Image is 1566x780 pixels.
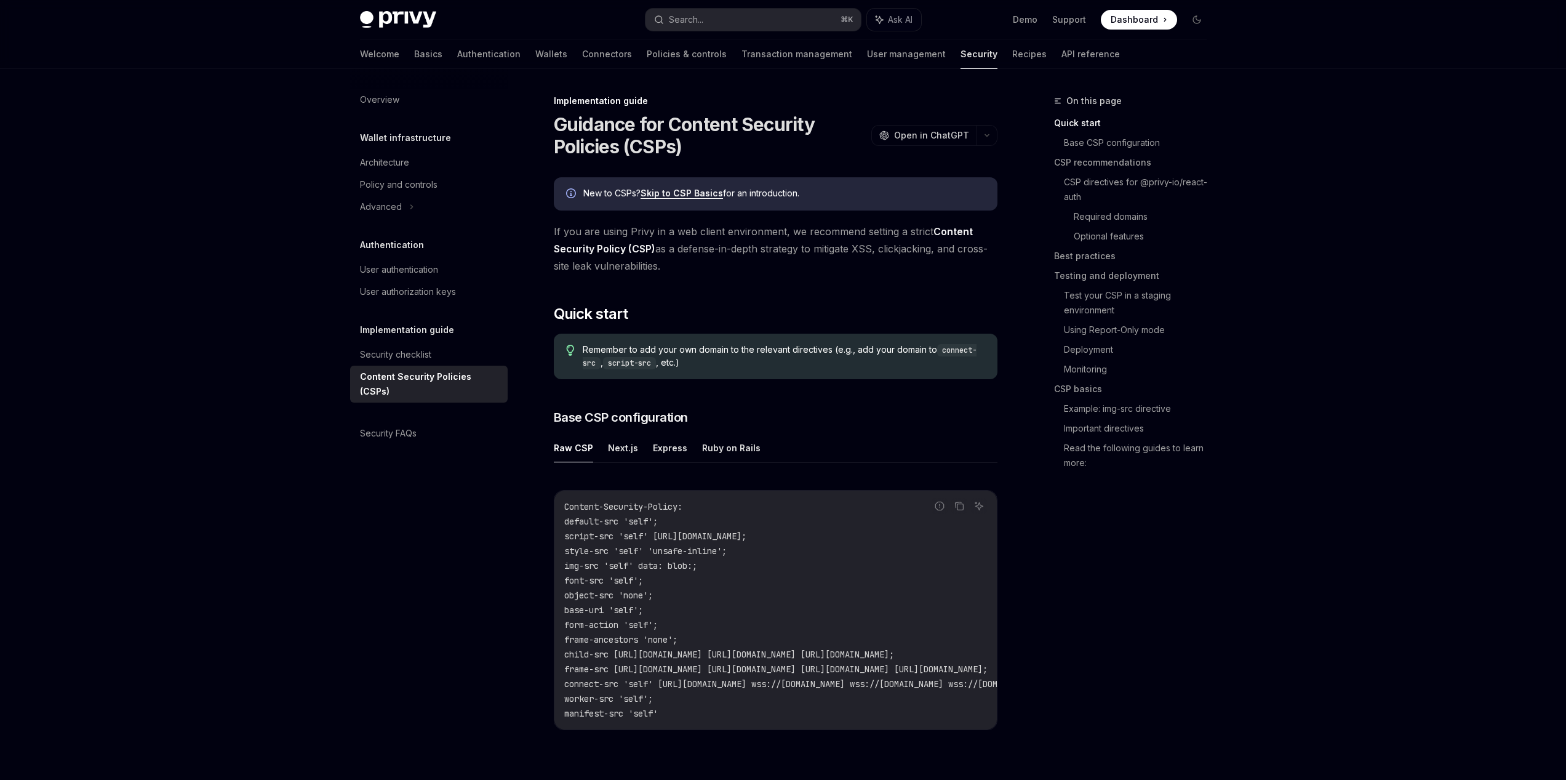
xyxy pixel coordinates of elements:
[1066,94,1122,108] span: On this page
[961,39,997,69] a: Security
[1064,340,1216,360] a: Deployment
[1012,39,1047,69] a: Recipes
[1054,113,1216,133] a: Quick start
[583,187,985,201] div: New to CSPs? for an introduction.
[971,498,987,514] button: Ask AI
[647,39,727,69] a: Policies & controls
[360,11,436,28] img: dark logo
[350,344,508,366] a: Security checklist
[641,188,723,199] a: Skip to CSP Basics
[360,323,454,337] h5: Implementation guide
[554,304,628,324] span: Quick start
[1064,320,1216,340] a: Using Report-Only mode
[1064,133,1216,153] a: Base CSP configuration
[1054,153,1216,172] a: CSP recommendations
[360,238,424,252] h5: Authentication
[554,223,997,275] span: If you are using Privy in a web client environment, we recommend setting a strict as a defense-in...
[653,433,687,462] button: Express
[1074,207,1216,227] a: Required domains
[554,113,866,158] h1: Guidance for Content Security Policies (CSPs)
[888,14,913,26] span: Ask AI
[1187,10,1207,30] button: Toggle dark mode
[1064,360,1216,379] a: Monitoring
[583,344,977,369] code: connect-src
[350,174,508,196] a: Policy and controls
[360,39,399,69] a: Welcome
[1064,419,1216,438] a: Important directives
[360,131,451,145] h5: Wallet infrastructure
[1013,14,1037,26] a: Demo
[564,575,643,586] span: font-src 'self';
[350,366,508,403] a: Content Security Policies (CSPs)
[360,155,409,170] div: Architecture
[360,347,431,362] div: Security checklist
[564,649,894,660] span: child-src [URL][DOMAIN_NAME] [URL][DOMAIN_NAME] [URL][DOMAIN_NAME];
[564,545,727,557] span: style-src 'self' 'unsafe-inline';
[360,199,402,214] div: Advanced
[1074,227,1216,246] a: Optional features
[1052,14,1086,26] a: Support
[350,89,508,111] a: Overview
[360,369,500,399] div: Content Security Policies (CSPs)
[645,9,861,31] button: Search...⌘K
[414,39,442,69] a: Basics
[350,281,508,303] a: User authorization keys
[360,262,438,277] div: User authentication
[669,12,703,27] div: Search...
[350,259,508,281] a: User authentication
[564,531,746,542] span: script-src 'self' [URL][DOMAIN_NAME];
[564,516,658,527] span: default-src 'self';
[1054,246,1216,266] a: Best practices
[1101,10,1177,30] a: Dashboard
[564,708,658,719] span: manifest-src 'self'
[564,693,653,704] span: worker-src 'self';
[566,188,578,201] svg: Info
[564,605,643,616] span: base-uri 'self';
[564,634,677,645] span: frame-ancestors 'none';
[1061,39,1120,69] a: API reference
[566,345,575,356] svg: Tip
[932,498,948,514] button: Report incorrect code
[1064,172,1216,207] a: CSP directives for @privy-io/react-auth
[841,15,853,25] span: ⌘ K
[867,9,921,31] button: Ask AI
[1064,399,1216,419] a: Example: img-src directive
[360,426,417,441] div: Security FAQs
[554,95,997,107] div: Implementation guide
[1111,14,1158,26] span: Dashboard
[1064,286,1216,320] a: Test your CSP in a staging environment
[951,498,967,514] button: Copy the contents from the code block
[871,125,977,146] button: Open in ChatGPT
[457,39,521,69] a: Authentication
[564,678,1258,690] span: connect-src 'self' [URL][DOMAIN_NAME] wss://[DOMAIN_NAME] wss://[DOMAIN_NAME] wss://[DOMAIN_NAME]...
[564,664,988,675] span: frame-src [URL][DOMAIN_NAME] [URL][DOMAIN_NAME] [URL][DOMAIN_NAME] [URL][DOMAIN_NAME];
[350,422,508,444] a: Security FAQs
[535,39,567,69] a: Wallets
[554,433,593,462] button: Raw CSP
[894,129,969,142] span: Open in ChatGPT
[702,433,761,462] button: Ruby on Rails
[360,284,456,299] div: User authorization keys
[582,39,632,69] a: Connectors
[360,92,399,107] div: Overview
[564,590,653,601] span: object-src 'none';
[360,177,437,192] div: Policy and controls
[1054,266,1216,286] a: Testing and deployment
[608,433,638,462] button: Next.js
[867,39,946,69] a: User management
[564,501,682,512] span: Content-Security-Policy:
[554,409,688,426] span: Base CSP configuration
[583,344,985,369] span: Remember to add your own domain to the relevant directives (e.g., add your domain to , , etc.)
[603,357,656,369] code: script-src
[564,560,697,571] span: img-src 'self' data: blob:;
[564,619,658,630] span: form-action 'self';
[350,151,508,174] a: Architecture
[741,39,852,69] a: Transaction management
[1064,438,1216,473] a: Read the following guides to learn more:
[1054,379,1216,399] a: CSP basics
